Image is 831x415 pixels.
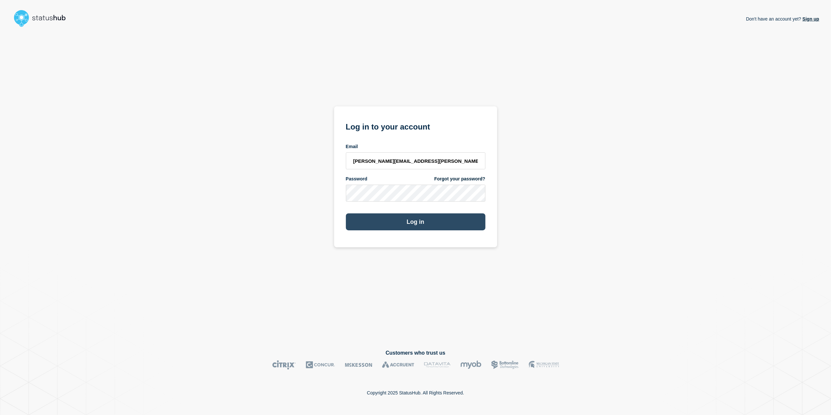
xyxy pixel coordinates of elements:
[346,144,358,150] span: Email
[12,350,819,356] h2: Customers who trust us
[746,11,819,27] p: Don't have an account yet?
[12,8,74,29] img: StatusHub logo
[460,360,482,370] img: myob logo
[424,360,451,370] img: DataVita logo
[529,360,559,370] img: MSU logo
[346,176,367,182] span: Password
[306,360,335,370] img: Concur logo
[346,185,485,202] input: password input
[272,360,296,370] img: Citrix logo
[434,176,485,182] a: Forgot your password?
[346,213,485,230] button: Log in
[345,360,372,370] img: McKesson logo
[801,16,819,22] a: Sign up
[346,120,485,132] h1: Log in to your account
[382,360,414,370] img: Accruent logo
[491,360,519,370] img: Bottomline logo
[346,152,485,169] input: email input
[367,390,464,395] p: Copyright 2025 StatusHub. All Rights Reserved.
